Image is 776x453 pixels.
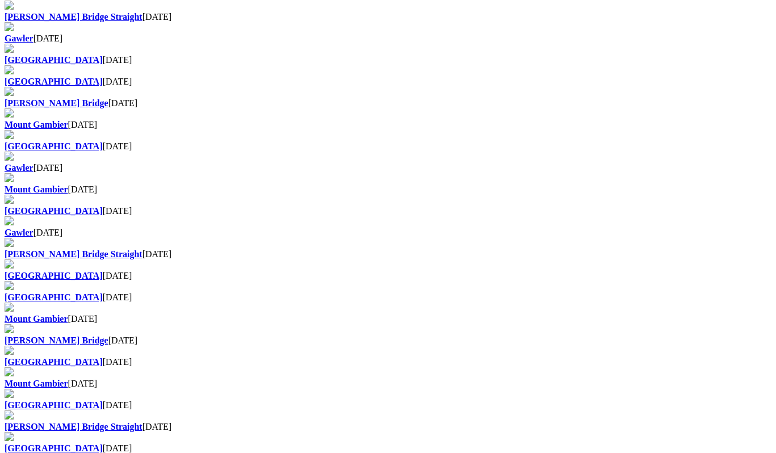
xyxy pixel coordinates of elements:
div: [DATE] [5,422,771,432]
a: Mount Gambier [5,314,68,324]
div: [DATE] [5,184,771,195]
a: [GEOGRAPHIC_DATA] [5,400,103,410]
div: [DATE] [5,400,771,410]
img: file-red.svg [5,281,14,290]
a: [GEOGRAPHIC_DATA] [5,443,103,453]
img: file-red.svg [5,87,14,96]
img: file-red.svg [5,410,14,420]
div: [DATE] [5,228,771,238]
a: [PERSON_NAME] Bridge [5,335,108,345]
a: [PERSON_NAME] Bridge [5,98,108,108]
a: [GEOGRAPHIC_DATA] [5,271,103,280]
div: [DATE] [5,55,771,65]
div: [DATE] [5,292,771,303]
div: [DATE] [5,12,771,22]
div: [DATE] [5,249,771,259]
img: file-red.svg [5,346,14,355]
a: [PERSON_NAME] Bridge Straight [5,422,142,431]
div: [DATE] [5,163,771,173]
img: file-red.svg [5,108,14,118]
a: [GEOGRAPHIC_DATA] [5,141,103,151]
img: file-red.svg [5,152,14,161]
a: [GEOGRAPHIC_DATA] [5,77,103,86]
img: file-red.svg [5,216,14,225]
div: [DATE] [5,335,771,346]
a: [PERSON_NAME] Bridge Straight [5,249,142,259]
a: Mount Gambier [5,120,68,129]
img: file-red.svg [5,389,14,398]
div: [DATE] [5,271,771,281]
img: file-red.svg [5,22,14,31]
img: file-red.svg [5,324,14,333]
div: [DATE] [5,98,771,108]
img: file-red.svg [5,367,14,376]
a: Mount Gambier [5,379,68,388]
div: [DATE] [5,77,771,87]
div: [DATE] [5,33,771,44]
a: Gawler [5,228,33,237]
img: file-red.svg [5,238,14,247]
a: [PERSON_NAME] Bridge Straight [5,12,142,22]
img: file-red.svg [5,173,14,182]
div: [DATE] [5,120,771,130]
a: [GEOGRAPHIC_DATA] [5,55,103,65]
img: file-red.svg [5,259,14,269]
a: [GEOGRAPHIC_DATA] [5,357,103,367]
img: file-red.svg [5,432,14,441]
a: [GEOGRAPHIC_DATA] [5,206,103,216]
a: Gawler [5,163,33,173]
div: [DATE] [5,141,771,152]
img: file-red.svg [5,130,14,139]
img: file-red.svg [5,1,14,10]
img: file-red.svg [5,44,14,53]
img: file-red.svg [5,303,14,312]
a: Gawler [5,33,33,43]
img: file-red.svg [5,195,14,204]
div: [DATE] [5,206,771,216]
a: [GEOGRAPHIC_DATA] [5,292,103,302]
div: [DATE] [5,379,771,389]
a: Mount Gambier [5,184,68,194]
img: file-red.svg [5,65,14,74]
div: [DATE] [5,314,771,324]
div: [DATE] [5,357,771,367]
